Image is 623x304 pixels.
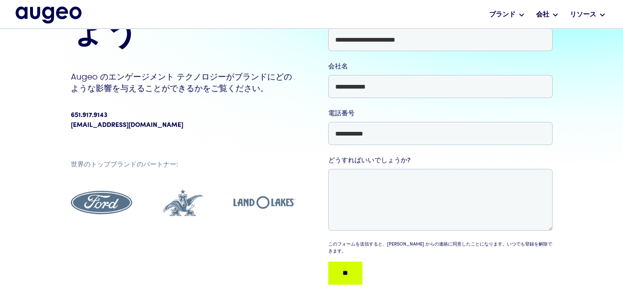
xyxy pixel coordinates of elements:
[71,120,183,130] a: [EMAIL_ADDRESS][DOMAIN_NAME]
[71,160,295,170] div: 世界のトップブランドのパートナー:
[489,10,516,20] div: ブランド
[536,10,549,20] div: 会社
[328,241,553,255] div: このフォームを送信すると、[PERSON_NAME] からの連絡に同意したことになります。いつでも登録を解除できます。
[16,7,82,23] img: ミッドナイトブルーのAugeoのフルロゴ。
[71,71,295,94] p: Augeo のエンゲージメント テクノロジーがブランドにどのような影響を与えることができるかをご覧ください。
[328,62,553,72] label: 会社名
[16,7,82,23] a: 家
[570,10,596,20] div: リソース
[71,110,107,120] div: 651.917.9143
[328,156,553,166] label: どうすればいいでしょうか?
[328,109,553,119] label: 電話番号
